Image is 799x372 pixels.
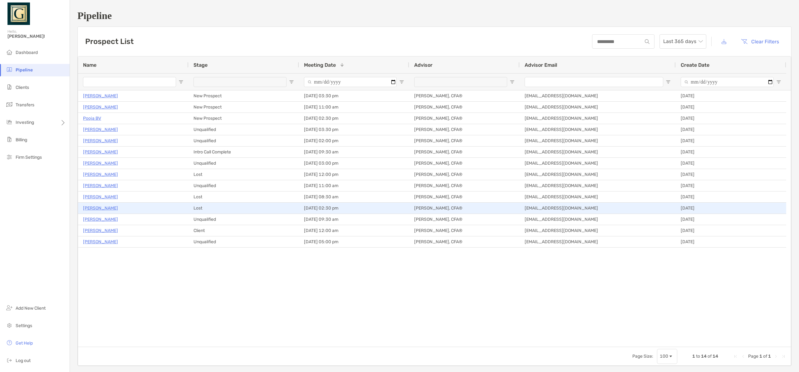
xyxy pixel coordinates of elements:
[666,80,671,85] button: Open Filter Menu
[6,153,13,161] img: firm-settings icon
[299,147,409,157] div: [DATE] 09:30 am
[409,147,520,157] div: [PERSON_NAME], CFA®
[409,214,520,225] div: [PERSON_NAME], CFA®
[414,62,433,68] span: Advisor
[189,191,299,202] div: Lost
[741,354,746,359] div: Previous Page
[83,77,176,87] input: Name Filter Input
[6,339,13,346] img: get-help icon
[304,77,397,87] input: Meeting Date Filter Input
[681,77,774,87] input: Create Date Filter Input
[6,136,13,143] img: billing icon
[299,158,409,169] div: [DATE] 03:00 pm
[676,135,786,146] div: [DATE]
[299,225,409,236] div: [DATE] 12:00 am
[299,90,409,101] div: [DATE] 03:30 pm
[189,147,299,157] div: Intro Call Complete
[409,124,520,135] div: [PERSON_NAME], CFA®
[701,354,707,359] span: 14
[16,67,33,73] span: Pipeline
[692,354,695,359] span: 1
[6,66,13,73] img: pipeline icon
[7,2,30,25] img: Zoe Logo
[83,103,118,111] a: [PERSON_NAME]
[83,114,101,122] a: Pooja BV
[657,349,677,364] div: Page Size
[733,354,738,359] div: First Page
[676,147,786,157] div: [DATE]
[83,137,118,145] a: [PERSON_NAME]
[409,203,520,214] div: [PERSON_NAME], CFA®
[676,225,786,236] div: [DATE]
[16,50,38,55] span: Dashboard
[696,354,700,359] span: to
[520,113,676,124] div: [EMAIL_ADDRESS][DOMAIN_NAME]
[83,193,118,201] a: [PERSON_NAME]
[409,158,520,169] div: [PERSON_NAME], CFA®
[189,169,299,180] div: Lost
[16,120,34,125] span: Investing
[83,182,118,190] a: [PERSON_NAME]
[6,118,13,126] img: investing icon
[85,37,134,46] h3: Prospect List
[83,171,118,178] a: [PERSON_NAME]
[189,90,299,101] div: New Prospect
[6,304,13,312] img: add_new_client icon
[676,214,786,225] div: [DATE]
[708,354,712,359] span: of
[520,147,676,157] div: [EMAIL_ADDRESS][DOMAIN_NAME]
[299,102,409,113] div: [DATE] 11:00 am
[83,204,118,212] a: [PERSON_NAME]
[299,169,409,180] div: [DATE] 12:00 pm
[676,90,786,101] div: [DATE]
[83,126,118,133] a: [PERSON_NAME]
[776,80,781,85] button: Open Filter Menu
[409,236,520,247] div: [PERSON_NAME], CFA®
[520,203,676,214] div: [EMAIL_ADDRESS][DOMAIN_NAME]
[759,354,762,359] span: 1
[510,80,515,85] button: Open Filter Menu
[409,169,520,180] div: [PERSON_NAME], CFA®
[83,148,118,156] a: [PERSON_NAME]
[83,238,118,246] a: [PERSON_NAME]
[409,113,520,124] div: [PERSON_NAME], CFA®
[520,102,676,113] div: [EMAIL_ADDRESS][DOMAIN_NAME]
[748,354,758,359] span: Page
[676,113,786,124] div: [DATE]
[77,10,792,22] h1: Pipeline
[16,155,42,160] span: Firm Settings
[632,354,653,359] div: Page Size:
[189,158,299,169] div: Unqualified
[520,135,676,146] div: [EMAIL_ADDRESS][DOMAIN_NAME]
[16,341,33,346] span: Get Help
[7,34,66,39] span: [PERSON_NAME]!
[6,321,13,329] img: settings icon
[525,77,663,87] input: Advisor Email Filter Input
[299,180,409,191] div: [DATE] 11:00 am
[676,191,786,202] div: [DATE]
[83,62,96,68] span: Name
[781,354,786,359] div: Last Page
[409,191,520,202] div: [PERSON_NAME], CFA®
[189,135,299,146] div: Unqualified
[299,236,409,247] div: [DATE] 05:00 pm
[299,191,409,202] div: [DATE] 08:30 am
[409,225,520,236] div: [PERSON_NAME], CFA®
[520,180,676,191] div: [EMAIL_ADDRESS][DOMAIN_NAME]
[189,236,299,247] div: Unqualified
[189,102,299,113] div: New Prospect
[409,102,520,113] div: [PERSON_NAME], CFA®
[520,214,676,225] div: [EMAIL_ADDRESS][DOMAIN_NAME]
[6,48,13,56] img: dashboard icon
[83,227,118,234] a: [PERSON_NAME]
[189,225,299,236] div: Client
[676,180,786,191] div: [DATE]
